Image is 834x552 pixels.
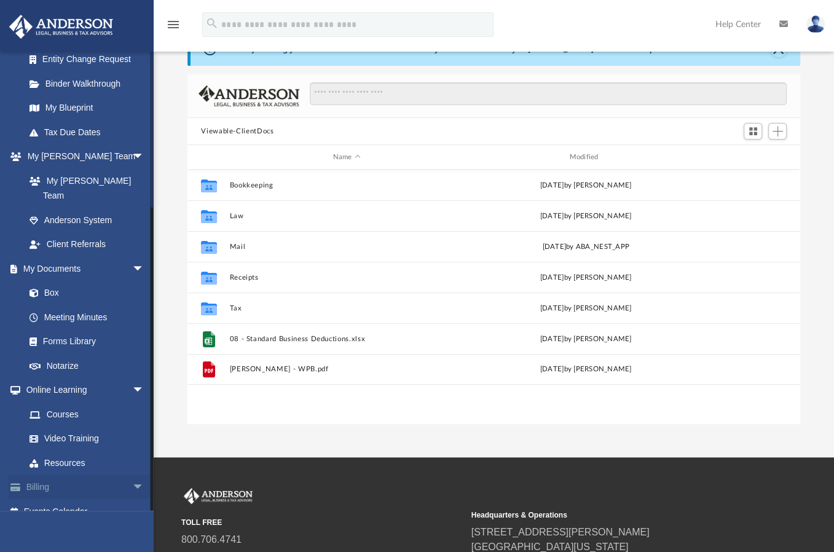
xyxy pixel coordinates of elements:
[6,15,117,39] img: Anderson Advisors Platinum Portal
[230,181,464,189] button: Bookkeeping
[469,180,703,191] div: [DATE] by [PERSON_NAME]
[201,126,273,137] button: Viewable-ClientDocs
[806,15,825,33] img: User Pic
[205,17,219,30] i: search
[9,499,163,524] a: Events Calendar
[193,152,224,163] div: id
[132,475,157,500] span: arrow_drop_down
[9,475,163,500] a: Billingarrow_drop_down
[229,152,463,163] div: Name
[230,274,464,282] button: Receipts
[469,242,703,253] div: [DATE] by ABA_NEST_APP
[181,534,242,545] a: 800.706.4741
[471,527,650,537] a: [STREET_ADDRESS][PERSON_NAME]
[187,170,800,424] div: grid
[744,123,762,140] button: Switch to Grid View
[230,243,464,251] button: Mail
[9,256,157,281] a: My Documentsarrow_drop_down
[17,305,157,329] a: Meeting Minutes
[9,378,157,403] a: Online Learningarrow_drop_down
[230,304,464,312] button: Tax
[471,542,629,552] a: [GEOGRAPHIC_DATA][US_STATE]
[9,144,157,169] a: My [PERSON_NAME] Teamarrow_drop_down
[132,378,157,403] span: arrow_drop_down
[17,402,157,427] a: Courses
[181,488,255,504] img: Anderson Advisors Platinum Portal
[17,71,163,96] a: Binder Walkthrough
[166,17,181,32] i: menu
[17,329,151,354] a: Forms Library
[181,517,463,528] small: TOLL FREE
[132,144,157,170] span: arrow_drop_down
[166,23,181,32] a: menu
[471,510,753,521] small: Headquarters & Operations
[768,123,787,140] button: Add
[17,208,157,232] a: Anderson System
[310,82,787,106] input: Search files and folders
[230,212,464,220] button: Law
[469,211,703,222] div: [DATE] by [PERSON_NAME]
[17,232,157,257] a: Client Referrals
[17,120,163,144] a: Tax Due Dates
[230,335,464,343] button: 08 - Standard Business Deductions.xlsx
[17,47,163,72] a: Entity Change Request
[132,256,157,282] span: arrow_drop_down
[469,152,703,163] div: Modified
[469,272,703,283] div: [DATE] by [PERSON_NAME]
[469,303,703,314] div: [DATE] by [PERSON_NAME]
[469,364,703,375] div: [DATE] by [PERSON_NAME]
[528,44,594,53] a: [DOMAIN_NAME]
[17,451,157,475] a: Resources
[17,96,157,120] a: My Blueprint
[709,152,795,163] div: id
[17,281,151,306] a: Box
[17,353,157,378] a: Notarize
[17,168,151,208] a: My [PERSON_NAME] Team
[469,334,703,345] div: [DATE] by [PERSON_NAME]
[17,427,151,451] a: Video Training
[230,365,464,373] button: [PERSON_NAME] - WPB.pdf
